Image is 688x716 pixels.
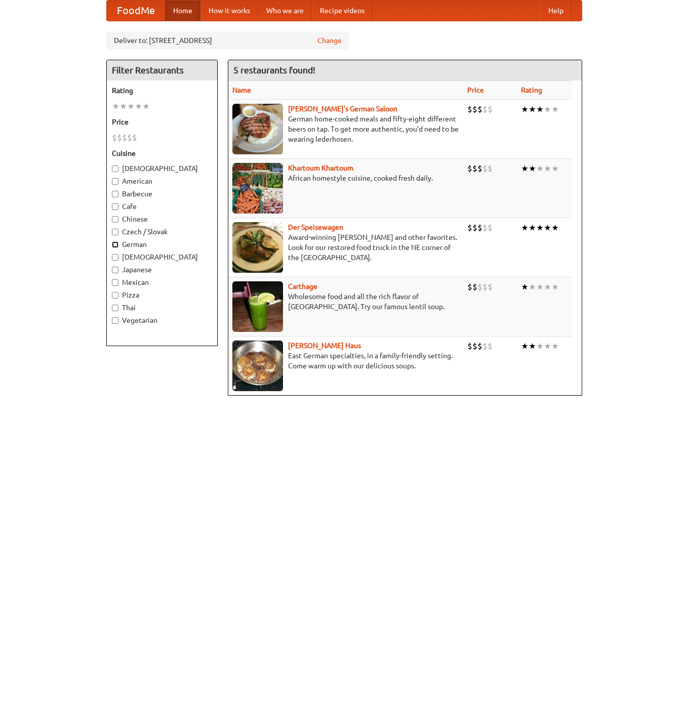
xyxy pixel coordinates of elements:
[122,132,127,143] li: $
[488,104,493,115] li: $
[112,303,212,313] label: Thai
[142,101,150,112] li: ★
[127,101,135,112] li: ★
[107,60,217,80] h4: Filter Restaurants
[112,203,118,210] input: Cafe
[232,104,283,154] img: esthers.jpg
[112,317,118,324] input: Vegetarian
[112,117,212,127] h5: Price
[288,164,353,172] a: Khartoum Khartoum
[482,104,488,115] li: $
[288,223,343,231] a: Der Speisewagen
[477,281,482,292] li: $
[529,341,536,352] li: ★
[482,281,488,292] li: $
[482,341,488,352] li: $
[521,86,542,94] a: Rating
[106,31,349,50] div: Deliver to: [STREET_ADDRESS]
[521,281,529,292] li: ★
[540,1,572,21] a: Help
[232,173,459,183] p: African homestyle cuisine, cooked fresh daily.
[112,252,212,262] label: [DEMOGRAPHIC_DATA]
[112,201,212,212] label: Cafe
[258,1,312,21] a: Who we are
[482,163,488,174] li: $
[488,222,493,233] li: $
[112,216,118,223] input: Chinese
[117,132,122,143] li: $
[551,281,559,292] li: ★
[551,163,559,174] li: ★
[112,227,212,237] label: Czech / Slovak
[521,341,529,352] li: ★
[112,290,212,300] label: Pizza
[467,222,472,233] li: $
[112,267,118,273] input: Japanese
[317,35,342,46] a: Change
[467,341,472,352] li: $
[536,163,544,174] li: ★
[132,132,137,143] li: $
[529,222,536,233] li: ★
[477,341,482,352] li: $
[467,104,472,115] li: $
[544,163,551,174] li: ★
[112,101,119,112] li: ★
[119,101,127,112] li: ★
[112,254,118,261] input: [DEMOGRAPHIC_DATA]
[551,222,559,233] li: ★
[112,176,212,186] label: American
[551,341,559,352] li: ★
[544,222,551,233] li: ★
[112,191,118,197] input: Barbecue
[112,279,118,286] input: Mexican
[127,132,132,143] li: $
[232,163,283,214] img: khartoum.jpg
[112,315,212,325] label: Vegetarian
[488,163,493,174] li: $
[477,163,482,174] li: $
[544,104,551,115] li: ★
[112,229,118,235] input: Czech / Slovak
[472,281,477,292] li: $
[112,165,118,172] input: [DEMOGRAPHIC_DATA]
[232,291,459,312] p: Wholesome food and all the rich flavor of [GEOGRAPHIC_DATA]. Try our famous lentil soup.
[488,341,493,352] li: $
[529,281,536,292] li: ★
[288,342,361,350] b: [PERSON_NAME] Haus
[112,265,212,275] label: Japanese
[112,86,212,96] h5: Rating
[288,105,397,113] a: [PERSON_NAME]'s German Saloon
[112,239,212,249] label: German
[112,214,212,224] label: Chinese
[472,163,477,174] li: $
[488,281,493,292] li: $
[536,281,544,292] li: ★
[521,222,529,233] li: ★
[112,178,118,185] input: American
[536,341,544,352] li: ★
[529,163,536,174] li: ★
[467,281,472,292] li: $
[288,282,317,290] a: Carthage
[200,1,258,21] a: How it works
[544,341,551,352] li: ★
[112,189,212,199] label: Barbecue
[551,104,559,115] li: ★
[112,305,118,311] input: Thai
[107,1,165,21] a: FoodMe
[165,1,200,21] a: Home
[233,65,315,75] ng-pluralize: 5 restaurants found!
[477,104,482,115] li: $
[232,341,283,391] img: kohlhaus.jpg
[472,222,477,233] li: $
[521,163,529,174] li: ★
[232,114,459,144] p: German home-cooked meals and fifty-eight different beers on tap. To get more authentic, you'd nee...
[544,281,551,292] li: ★
[472,341,477,352] li: $
[472,104,477,115] li: $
